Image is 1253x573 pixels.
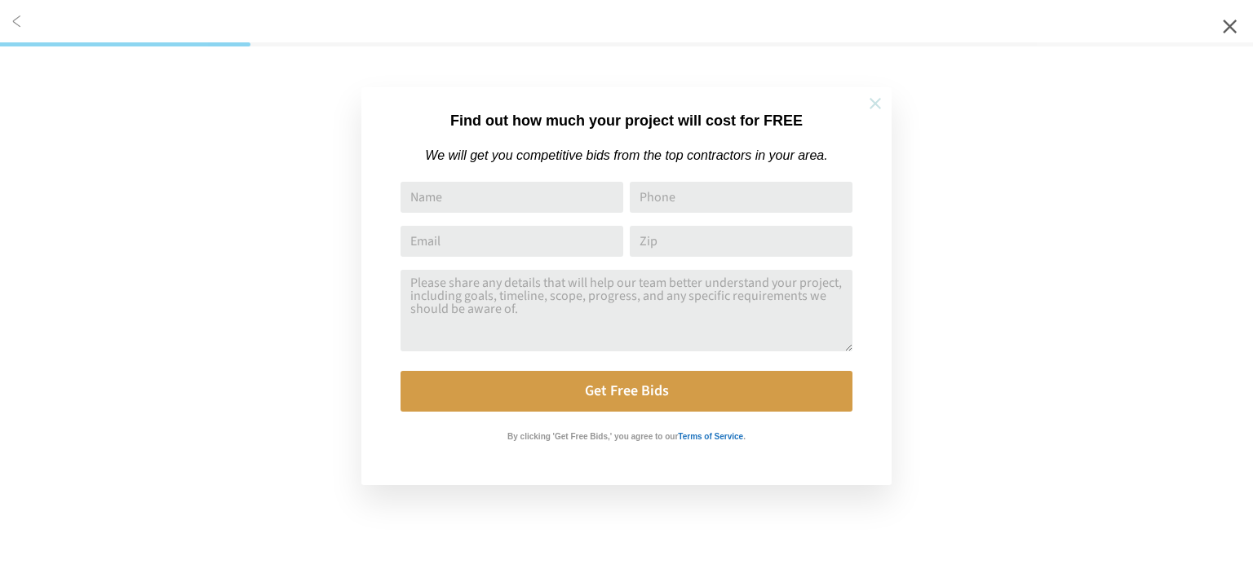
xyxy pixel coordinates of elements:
[401,270,852,351] textarea: Comment or Message
[425,148,827,162] em: We will get you competitive bids from the top contractors in your area.
[678,428,743,442] a: Terms of Service
[630,182,852,213] input: Phone
[401,182,623,213] input: Name
[401,226,623,257] input: Email Address
[743,432,746,441] strong: .
[847,75,904,132] button: Close
[678,432,743,441] strong: Terms of Service
[450,112,803,129] strong: Find out how much your project will cost for FREE
[401,371,852,412] button: Get Free Bids
[507,432,678,441] strong: By clicking 'Get Free Bids,' you agree to our
[630,226,852,257] input: Zip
